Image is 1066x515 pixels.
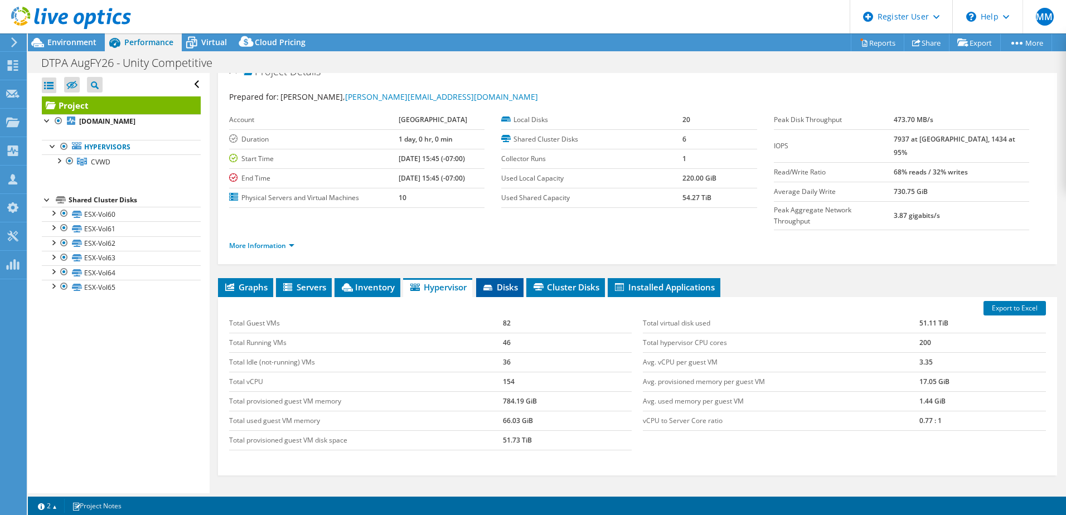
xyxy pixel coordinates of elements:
[255,37,306,47] span: Cloud Pricing
[682,134,686,144] b: 6
[280,91,538,102] span: [PERSON_NAME],
[224,281,268,293] span: Graphs
[501,173,682,184] label: Used Local Capacity
[64,499,129,513] a: Project Notes
[47,37,96,47] span: Environment
[774,205,894,227] label: Peak Aggregate Network Throughput
[503,391,632,411] td: 784.19 GiB
[919,372,1046,391] td: 17.05 GiB
[682,154,686,163] b: 1
[851,34,904,51] a: Reports
[1036,8,1054,26] span: MM
[774,114,894,125] label: Peak Disk Throughput
[774,140,894,152] label: IOPS
[345,91,538,102] a: [PERSON_NAME][EMAIL_ADDRESS][DOMAIN_NAME]
[643,411,919,430] td: vCPU to Server Core ratio
[919,391,1046,411] td: 1.44 GiB
[503,430,632,450] td: 51.73 TiB
[501,114,682,125] label: Local Disks
[42,96,201,114] a: Project
[774,167,894,178] label: Read/Write Ratio
[229,411,503,430] td: Total used guest VM memory
[774,186,894,197] label: Average Daily Write
[894,115,933,124] b: 473.70 MB/s
[282,281,326,293] span: Servers
[42,280,201,294] a: ESX-Vol65
[69,193,201,207] div: Shared Cluster Disks
[949,34,1001,51] a: Export
[244,66,287,77] span: Project
[79,116,135,126] b: [DOMAIN_NAME]
[229,134,399,145] label: Duration
[919,333,1046,352] td: 200
[482,281,518,293] span: Disks
[894,134,1015,157] b: 7937 at [GEOGRAPHIC_DATA], 1434 at 95%
[201,37,227,47] span: Virtual
[229,333,503,352] td: Total Running VMs
[42,154,201,169] a: CVWD
[229,430,503,450] td: Total provisioned guest VM disk space
[229,352,503,372] td: Total Idle (not-running) VMs
[42,251,201,265] a: ESX-Vol63
[643,372,919,391] td: Avg. provisioned memory per guest VM
[919,411,1046,430] td: 0.77 : 1
[290,65,321,78] span: Details
[42,140,201,154] a: Hypervisors
[91,157,110,167] span: CVWD
[36,57,230,69] h1: DTPA AugFY26 - Unity Competitive
[503,352,632,372] td: 36
[30,499,65,513] a: 2
[904,34,949,51] a: Share
[42,207,201,221] a: ESX-Vol60
[501,134,682,145] label: Shared Cluster Disks
[643,314,919,333] td: Total virtual disk used
[340,281,395,293] span: Inventory
[409,281,467,293] span: Hypervisor
[501,153,682,164] label: Collector Runs
[229,372,503,391] td: Total vCPU
[682,115,690,124] b: 20
[229,153,399,164] label: Start Time
[503,314,632,333] td: 82
[682,193,711,202] b: 54.27 TiB
[894,167,968,177] b: 68% reads / 32% writes
[643,333,919,352] td: Total hypervisor CPU cores
[399,193,406,202] b: 10
[229,192,399,203] label: Physical Servers and Virtual Machines
[503,411,632,430] td: 66.03 GiB
[643,352,919,372] td: Avg. vCPU per guest VM
[503,372,632,391] td: 154
[983,301,1046,315] a: Export to Excel
[399,173,465,183] b: [DATE] 15:45 (-07:00)
[42,221,201,236] a: ESX-Vol61
[894,187,928,196] b: 730.75 GiB
[1000,34,1052,51] a: More
[229,241,294,250] a: More Information
[399,154,465,163] b: [DATE] 15:45 (-07:00)
[919,352,1046,372] td: 3.35
[894,211,940,220] b: 3.87 gigabits/s
[643,391,919,411] td: Avg. used memory per guest VM
[399,134,453,144] b: 1 day, 0 hr, 0 min
[503,333,632,352] td: 46
[966,12,976,22] svg: \n
[532,281,599,293] span: Cluster Disks
[229,391,503,411] td: Total provisioned guest VM memory
[229,314,503,333] td: Total Guest VMs
[229,173,399,184] label: End Time
[919,314,1046,333] td: 51.11 TiB
[42,265,201,280] a: ESX-Vol64
[229,91,279,102] label: Prepared for:
[399,115,467,124] b: [GEOGRAPHIC_DATA]
[501,192,682,203] label: Used Shared Capacity
[229,114,399,125] label: Account
[613,281,715,293] span: Installed Applications
[682,173,716,183] b: 220.00 GiB
[42,236,201,251] a: ESX-Vol62
[124,37,173,47] span: Performance
[42,114,201,129] a: [DOMAIN_NAME]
